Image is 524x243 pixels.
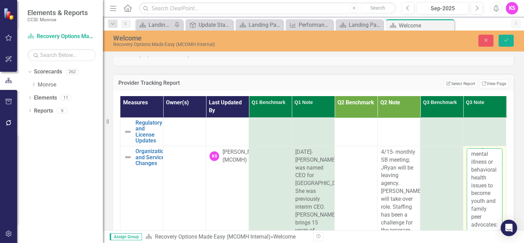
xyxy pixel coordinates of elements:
div: [PERSON_NAME] (MCOMH) [223,148,264,164]
a: Landing Page [337,21,381,29]
button: KS [506,2,518,14]
img: Not Defined [124,153,132,161]
a: Elements [34,94,57,102]
div: Welcome [273,233,296,240]
a: View Page [479,79,509,88]
input: Search Below... [27,49,96,61]
small: CCSI: Monroe [27,17,88,22]
a: Organization and Service Changes [135,148,167,166]
div: Landing Page [148,21,172,29]
a: Recovery Options Made Easy (MCOMH Internal) [155,233,271,240]
a: Update Staff Contacts and Website Link on Agency Landing Page [187,21,231,29]
textarea: [DATE] Youth and Family Peer Advocate Workforce Ten community-based organizations have started a ... [467,148,502,231]
div: 11 [60,95,71,101]
div: Sep-2025 [419,4,466,13]
span: Search [370,5,385,11]
div: Landing Page [349,21,381,29]
img: ClearPoint Strategy [3,8,15,20]
span: 4/15- monthly SB meeting; JRyan will be leaving agency. [PERSON_NAME] will take over role. Staffi... [381,149,422,241]
a: Monroe [38,81,103,89]
div: 9 [57,108,68,114]
a: Reports [34,107,53,115]
button: Select Report [444,80,477,88]
a: Performance Report [287,21,331,29]
div: KS [210,151,219,161]
div: Recovery Options Made Easy (MCOMH Internal) [113,42,335,47]
div: » [145,233,308,241]
span: Elements & Reports [27,9,88,17]
input: Search ClearPoint... [139,2,396,14]
div: Landing Page [249,21,281,29]
a: Regulatory and License Updates [135,120,162,144]
button: Sep-2025 [416,2,469,14]
a: Scorecards [34,68,62,76]
div: Open Intercom Messenger [501,220,517,236]
div: Performance Report [299,21,331,29]
a: Recovery Options Made Easy (MCOMH Internal) [27,33,96,40]
button: Search [360,3,395,13]
div: 262 [65,69,79,75]
span: Assign Group [110,233,142,240]
div: Welcome [399,21,453,30]
div: Update Staff Contacts and Website Link on Agency Landing Page [199,21,231,29]
h3: Provider Tracking Report [118,80,308,86]
a: Landing Page [137,21,172,29]
div: Welcome [113,34,335,42]
img: Not Defined [124,128,132,136]
a: Landing Page [237,21,281,29]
